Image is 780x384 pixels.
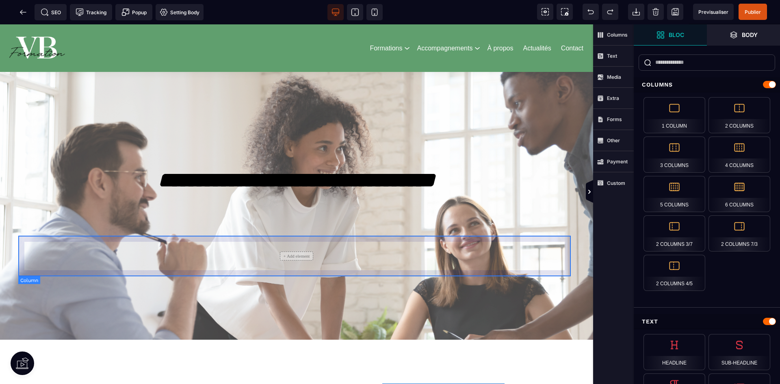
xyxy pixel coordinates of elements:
[745,9,761,15] span: Publier
[487,19,513,29] a: À propos
[634,24,707,46] span: Open Blocks
[370,19,402,29] a: Formations
[607,74,621,80] strong: Media
[607,32,628,38] strong: Columns
[607,158,628,165] strong: Payment
[634,77,780,92] div: Columns
[708,176,770,212] div: 6 Columns
[537,4,553,20] span: View components
[607,95,619,101] strong: Extra
[121,8,147,16] span: Popup
[557,4,573,20] span: Screenshot
[708,334,770,370] div: Sub-Headline
[708,97,770,133] div: 2 Columns
[634,314,780,329] div: Text
[160,8,199,16] span: Setting Body
[417,19,472,29] a: Accompagnements
[41,8,61,16] span: SEO
[643,255,705,291] div: 2 Columns 4/5
[742,32,758,38] strong: Body
[607,137,620,143] strong: Other
[669,32,684,38] strong: Bloc
[523,19,551,29] a: Actualités
[76,8,106,16] span: Tracking
[643,334,705,370] div: Headline
[708,137,770,173] div: 4 Columns
[607,53,617,59] strong: Text
[561,19,583,29] a: Contact
[693,4,734,20] span: Preview
[607,180,625,186] strong: Custom
[643,137,705,173] div: 3 Columns
[698,9,728,15] span: Previsualiser
[643,97,705,133] div: 1 Column
[708,215,770,252] div: 2 Columns 7/3
[607,116,622,122] strong: Forms
[643,215,705,252] div: 2 Columns 3/7
[643,176,705,212] div: 5 Columns
[707,24,780,46] span: Open Layer Manager
[7,4,67,44] img: 86a4aa658127570b91344bfc39bbf4eb_Blanc_sur_fond_vert.png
